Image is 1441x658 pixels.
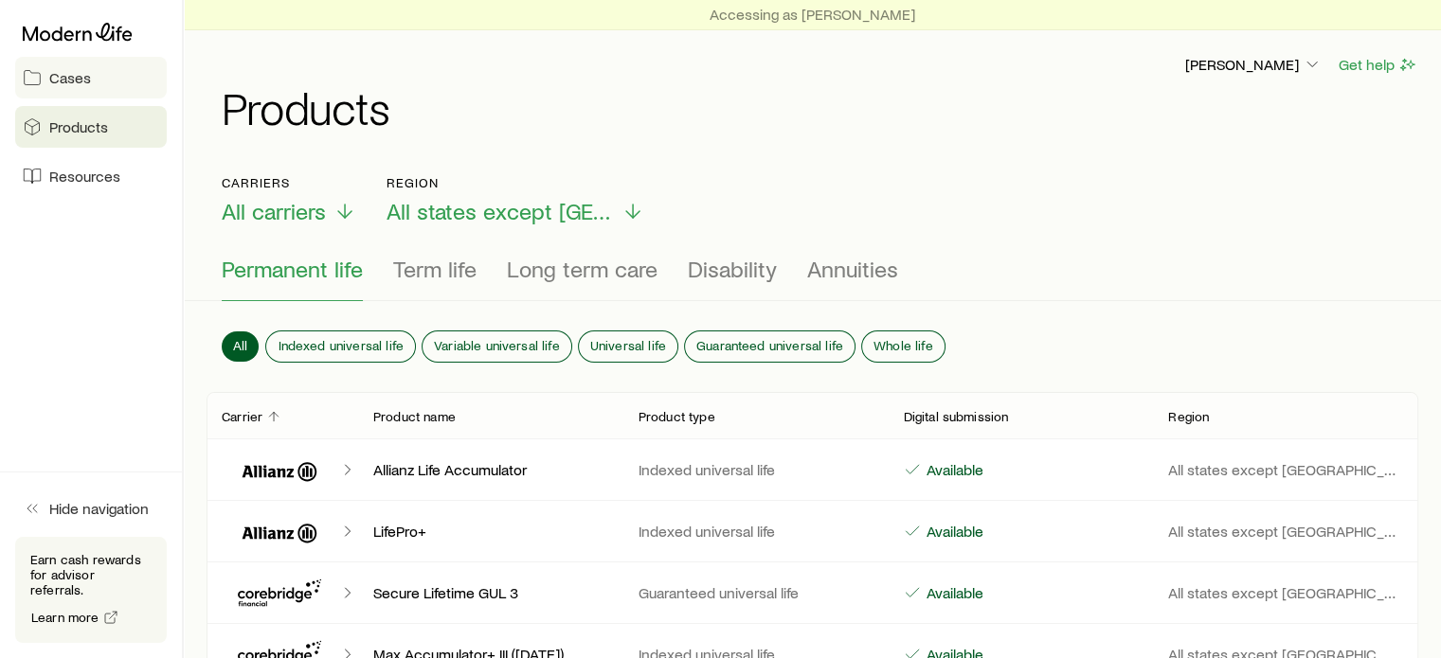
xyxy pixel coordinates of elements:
a: Cases [15,57,167,98]
p: Available [922,583,982,602]
p: [PERSON_NAME] [1185,55,1322,74]
button: Universal life [579,331,677,362]
p: Carrier [222,409,262,424]
span: Products [49,117,108,136]
p: Digital submission [903,409,1008,424]
span: All states except [GEOGRAPHIC_DATA] [387,198,614,224]
span: Disability [688,256,777,282]
button: RegionAll states except [GEOGRAPHIC_DATA] [387,175,644,225]
span: Permanent life [222,256,363,282]
button: [PERSON_NAME] [1184,54,1323,77]
span: Whole life [874,338,933,353]
p: Product type [639,409,715,424]
p: Indexed universal life [639,522,874,541]
a: Resources [15,155,167,197]
p: Region [387,175,644,190]
button: Whole life [862,331,945,362]
p: Available [922,460,982,479]
span: Variable universal life [434,338,560,353]
button: Variable universal life [423,331,571,362]
p: Earn cash rewards for advisor referrals. [30,552,152,597]
p: Indexed universal life [639,460,874,479]
span: Annuities [807,256,898,282]
h1: Products [222,84,1418,130]
p: All states except [GEOGRAPHIC_DATA] [1168,460,1403,479]
p: All states except [GEOGRAPHIC_DATA] [1168,583,1403,602]
div: Product types [222,256,1403,301]
button: Guaranteed universal life [685,331,855,362]
p: Carriers [222,175,356,190]
p: Secure Lifetime GUL 3 [373,583,608,602]
p: All states except [GEOGRAPHIC_DATA] [1168,522,1403,541]
button: Indexed universal life [266,331,415,362]
div: Earn cash rewards for advisor referrals.Learn more [15,537,167,643]
a: Products [15,106,167,148]
span: Indexed universal life [278,338,404,353]
p: Product name [373,409,456,424]
button: All [222,331,259,362]
span: Hide navigation [49,499,149,518]
p: Available [922,522,982,541]
span: Term life [393,256,477,282]
p: LifePro+ [373,522,608,541]
span: Guaranteed universal life [696,338,843,353]
span: All carriers [222,198,326,224]
p: Allianz Life Accumulator [373,460,608,479]
span: All [233,338,247,353]
span: Resources [49,167,120,186]
span: Learn more [31,611,99,624]
span: Universal life [590,338,666,353]
p: Region [1168,409,1209,424]
span: Long term care [507,256,657,282]
button: Get help [1338,54,1418,76]
span: Cases [49,68,91,87]
button: CarriersAll carriers [222,175,356,225]
button: Hide navigation [15,488,167,529]
p: Guaranteed universal life [639,583,874,602]
p: Accessing as [PERSON_NAME] [710,5,915,24]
